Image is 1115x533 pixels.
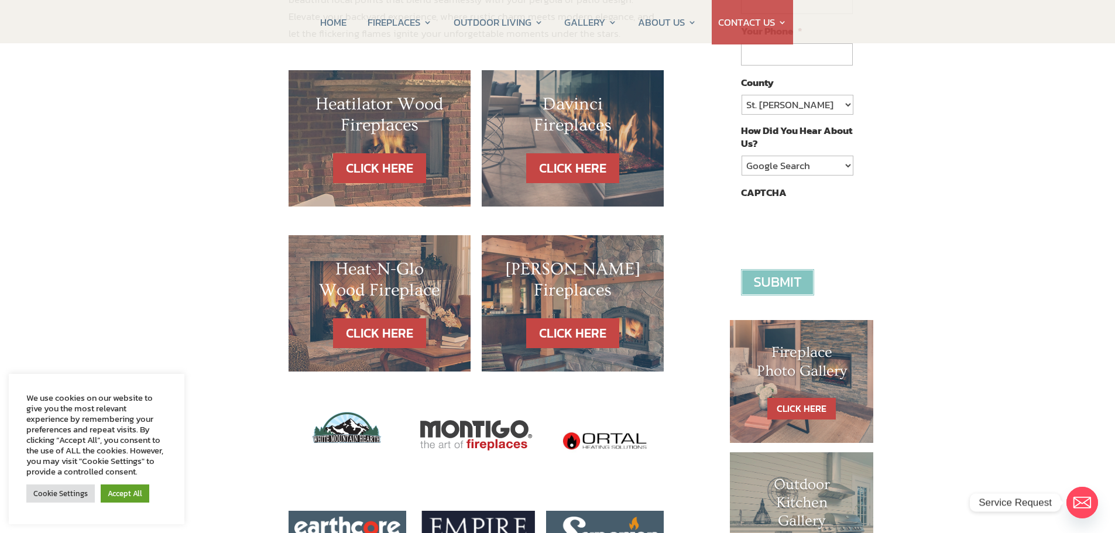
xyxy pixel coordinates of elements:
[767,398,836,419] a: CLICK HERE
[741,186,787,199] label: CAPTCHA
[101,484,149,503] a: Accept All
[312,259,447,307] h2: Heat-N-Glo Wood Fireplace
[417,400,535,471] img: montigo-logo
[753,343,850,386] h1: Fireplace Photo Gallery
[417,459,535,474] a: montigo fireplaces
[546,400,664,483] img: ortal
[526,318,619,348] a: CLICK HERE
[741,124,852,150] label: How Did You Hear About Us?
[505,94,640,142] h2: Davinci Fireplaces
[26,393,167,477] div: We use cookies on our website to give you the most relevant experience by remembering your prefer...
[741,76,774,89] label: County
[333,153,426,183] a: CLICK HERE
[1066,487,1098,518] a: Email
[312,94,447,142] h2: Heatilator Wood Fireplaces
[313,436,382,451] a: White Mountain Hearth Fireplaces
[313,412,382,447] img: white_mountain_hearth_logo
[741,205,919,250] iframe: reCAPTCHA
[526,153,619,183] a: CLICK HERE
[505,259,640,307] h2: [PERSON_NAME] Fireplaces
[546,471,664,486] a: ortal fireplaces
[26,484,95,503] a: Cookie Settings
[333,318,426,348] a: CLICK HERE
[741,269,814,295] input: Submit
